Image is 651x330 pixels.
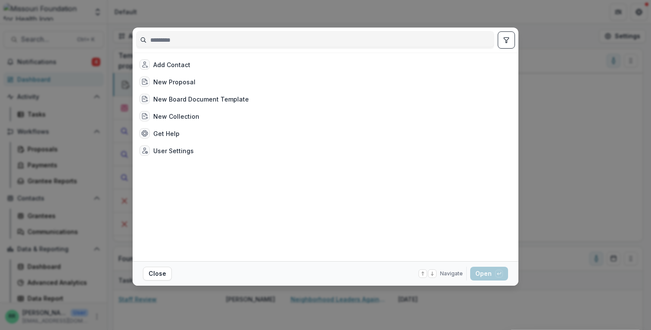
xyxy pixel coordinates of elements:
div: New Proposal [153,77,195,86]
div: New Collection [153,112,199,121]
span: Navigate [440,270,463,278]
div: Get Help [153,129,180,138]
button: Close [143,267,172,281]
button: toggle filters [498,31,515,49]
div: Add Contact [153,60,190,69]
div: New Board Document Template [153,95,249,104]
button: Open [470,267,508,281]
div: User Settings [153,146,194,155]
